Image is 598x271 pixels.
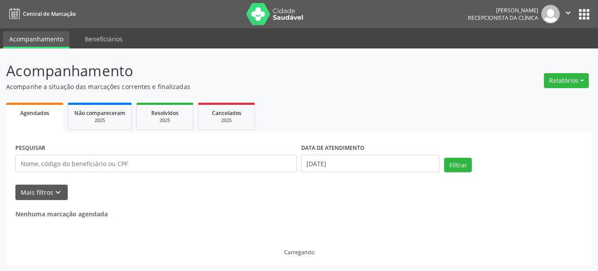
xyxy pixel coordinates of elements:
button: Mais filtroskeyboard_arrow_down [15,185,68,200]
button:  [560,5,576,23]
div: Carregando [284,249,314,256]
button: Relatórios [544,73,589,88]
a: Central de Marcação [6,7,76,21]
div: [PERSON_NAME] [468,7,538,14]
span: Cancelados [212,109,241,117]
span: Central de Marcação [23,10,76,18]
p: Acompanhe a situação das marcações correntes e finalizadas [6,82,416,91]
span: Resolvidos [151,109,179,117]
label: PESQUISAR [15,141,45,155]
label: DATA DE ATENDIMENTO [301,141,365,155]
i:  [563,8,573,18]
p: Acompanhamento [6,60,416,82]
div: 2025 [204,117,248,124]
input: Nome, código do beneficiário ou CPF [15,155,297,172]
span: Agendados [20,109,49,117]
a: Beneficiários [79,31,129,47]
img: img [541,5,560,23]
strong: Nenhuma marcação agendada [15,210,108,218]
span: Recepcionista da clínica [468,14,538,22]
a: Acompanhamento [3,31,69,48]
i: keyboard_arrow_down [53,188,63,197]
div: 2025 [74,117,125,124]
span: Não compareceram [74,109,125,117]
div: 2025 [143,117,187,124]
button: Filtrar [444,158,472,173]
button: apps [576,7,592,22]
input: Selecione um intervalo [301,155,440,172]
